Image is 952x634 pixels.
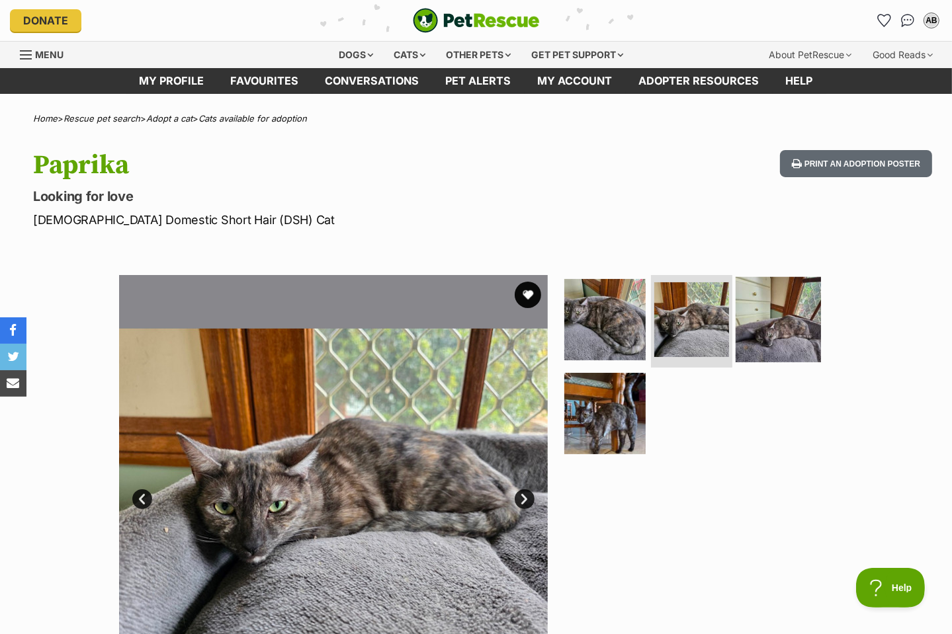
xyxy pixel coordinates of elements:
[198,113,307,124] a: Cats available for adoption
[564,373,646,454] img: Photo of Paprika
[873,10,942,31] ul: Account quick links
[654,282,729,357] img: Photo of Paprika
[626,68,773,94] a: Adopter resources
[925,14,938,27] div: AB
[856,568,926,608] iframe: Help Scout Beacon - Open
[921,10,942,31] button: My account
[126,68,218,94] a: My profile
[146,113,193,124] a: Adopt a cat
[218,68,312,94] a: Favourites
[329,42,382,68] div: Dogs
[873,10,894,31] a: Favourites
[564,279,646,360] img: Photo of Paprika
[863,42,942,68] div: Good Reads
[384,42,435,68] div: Cats
[515,282,541,308] button: favourite
[132,489,152,509] a: Prev
[433,68,525,94] a: Pet alerts
[901,14,915,27] img: chat-41dd97257d64d25036548639549fe6c8038ab92f7586957e7f3b1b290dea8141.svg
[773,68,826,94] a: Help
[413,8,540,33] img: logo-cat-932fe2b9b8326f06289b0f2fb663e598f794de774fb13d1741a6617ecf9a85b4.svg
[33,113,58,124] a: Home
[20,42,73,65] a: Menu
[759,42,861,68] div: About PetRescue
[515,489,535,509] a: Next
[33,211,580,229] p: [DEMOGRAPHIC_DATA] Domestic Short Hair (DSH) Cat
[64,113,140,124] a: Rescue pet search
[780,150,932,177] button: Print an adoption poster
[10,9,81,32] a: Donate
[413,8,540,33] a: PetRescue
[33,150,580,180] h1: Paprika
[897,10,918,31] a: Conversations
[312,68,433,94] a: conversations
[522,42,632,68] div: Get pet support
[33,187,580,206] p: Looking for love
[525,68,626,94] a: My account
[437,42,520,68] div: Other pets
[35,49,64,60] span: Menu
[736,277,821,362] img: Photo of Paprika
